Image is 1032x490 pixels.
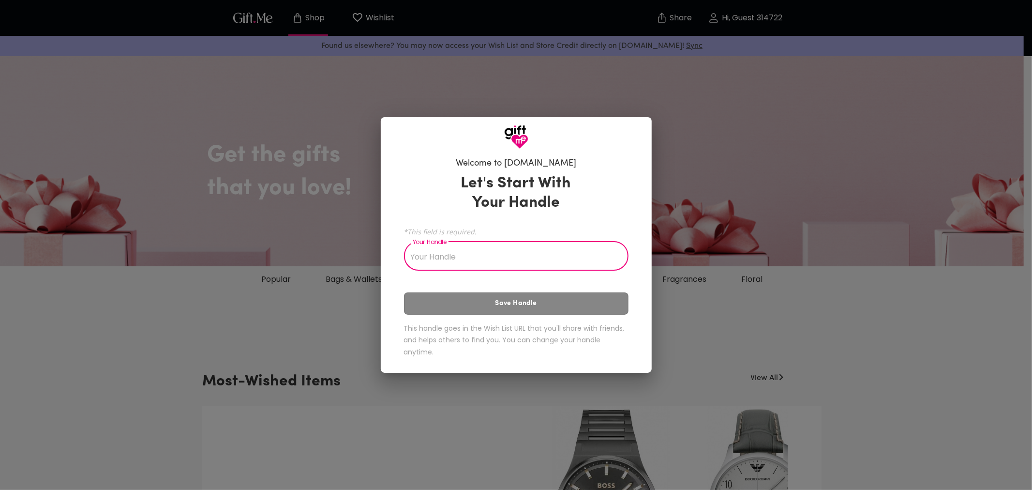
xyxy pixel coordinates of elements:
h6: Welcome to [DOMAIN_NAME] [456,158,576,169]
img: GiftMe Logo [504,125,528,149]
span: *This field is required. [404,227,628,236]
h3: Let's Start With Your Handle [449,174,583,213]
input: Your Handle [404,244,618,271]
h6: This handle goes in the Wish List URL that you'll share with friends, and helps others to find yo... [404,322,628,358]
